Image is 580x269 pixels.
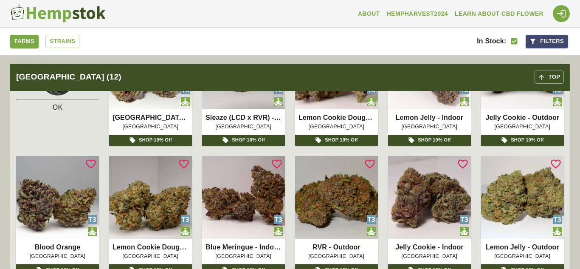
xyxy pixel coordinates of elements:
[484,113,560,123] p: Jelly Cookie - Outdoor
[274,215,283,224] img: Type 3
[367,227,376,236] img: hybrid
[553,215,562,224] img: Type 3
[16,71,535,84] h2: [GEOGRAPHIC_DATA] (12)
[113,252,189,261] span: [GEOGRAPHIC_DATA]
[355,6,383,22] a: About
[391,113,467,131] a: Lemon Jelly - Indoor[GEOGRAPHIC_DATA]
[113,242,189,261] a: Lemon Cookie Dough #21 - Indoor[GEOGRAPHIC_DATA]
[484,242,560,252] p: Lemon Jelly - Outdoor
[298,242,374,261] a: RVR - Outdoor[GEOGRAPHIC_DATA]
[481,156,564,239] img: Lemon Jelly - Outdoor
[20,252,96,261] span: [GEOGRAPHIC_DATA]
[20,242,96,261] a: Blood Orange[GEOGRAPHIC_DATA]
[460,227,469,236] img: hybrid
[484,252,560,261] span: [GEOGRAPHIC_DATA]
[181,97,190,106] img: hybrid
[460,97,469,106] img: hybrid
[553,5,570,22] div: Login
[295,156,378,239] img: RVR - Outdoor
[274,97,283,106] img: hybrid
[553,97,562,106] img: hybrid
[388,156,471,239] img: Jelly Cookie - Indoor
[383,6,451,22] a: HempHarvest2024
[10,35,39,48] a: Farms
[10,4,109,23] a: Hempstok Logo
[367,97,376,106] img: hybrid
[232,136,265,144] p: SHOP 10% Off
[178,158,190,170] svg: Login to Add Favorite
[88,215,97,224] img: Type 3
[484,113,560,131] a: Jelly Cookie - Outdoor[GEOGRAPHIC_DATA]
[113,113,189,131] a: [GEOGRAPHIC_DATA] - [GEOGRAPHIC_DATA][GEOGRAPHIC_DATA]
[550,158,562,170] svg: Login to Add Favorite
[391,242,467,252] p: Jelly Cookie - Indoor
[451,6,547,22] a: Learn About CBD Flower
[526,35,568,48] button: Filters
[88,227,97,236] img: hybrid
[391,113,467,123] p: Lemon Jelly - Indoor
[202,156,285,239] img: Blue Meringue - Indoor - Smalls
[298,242,374,252] p: RVR - Outdoor
[20,242,96,252] p: Blood Orange
[113,113,189,123] p: [GEOGRAPHIC_DATA] - [GEOGRAPHIC_DATA]
[45,35,79,48] a: Strains
[484,123,560,131] span: [GEOGRAPHIC_DATA]
[460,215,469,224] img: Type 3
[206,113,282,131] a: Sleaze (LCD x RVR) - Indoor[GEOGRAPHIC_DATA]
[181,227,190,236] img: hybrid
[16,102,99,113] div: OK
[85,158,97,170] svg: Login to Add Favorite
[206,252,282,261] span: [GEOGRAPHIC_DATA]
[206,123,282,131] span: [GEOGRAPHIC_DATA]
[16,156,99,239] img: Blood Orange
[298,252,374,261] span: [GEOGRAPHIC_DATA]
[206,113,282,123] p: Sleaze (LCD x RVR) - Indoor
[367,215,376,224] img: Type 3
[206,242,282,252] p: Blue Meringue - Indoor - Smalls
[553,227,562,236] img: hybrid
[535,71,564,84] button: top
[298,123,374,131] span: [GEOGRAPHIC_DATA]
[206,242,282,261] a: Blue Meringue - Indoor - Smalls[GEOGRAPHIC_DATA]
[109,156,192,239] img: Lemon Cookie Dough #21 - Indoor
[274,227,283,236] img: hybrid
[325,136,358,144] p: SHOP 10% Off
[391,252,467,261] span: [GEOGRAPHIC_DATA]
[457,158,469,170] svg: Login to Add Favorite
[364,158,376,170] svg: Login to Add Favorite
[418,136,451,144] p: SHOP 10% Off
[10,4,106,23] img: Hempstok Logo
[271,158,283,170] svg: Login to Add Favorite
[298,113,374,131] a: Lemon Cookie Dough - Indoor[GEOGRAPHIC_DATA]
[477,37,506,45] span: In Stock:
[139,136,172,144] p: SHOP 10% Off
[181,215,190,224] img: Type 3
[391,242,467,261] a: Jelly Cookie - Indoor[GEOGRAPHIC_DATA]
[113,242,189,252] p: Lemon Cookie Dough #21 - Indoor
[511,136,544,144] p: SHOP 10% Off
[484,242,560,261] a: Lemon Jelly - Outdoor[GEOGRAPHIC_DATA]
[113,123,189,131] span: [GEOGRAPHIC_DATA]
[391,123,467,131] span: [GEOGRAPHIC_DATA]
[298,113,374,123] p: Lemon Cookie Dough - Indoor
